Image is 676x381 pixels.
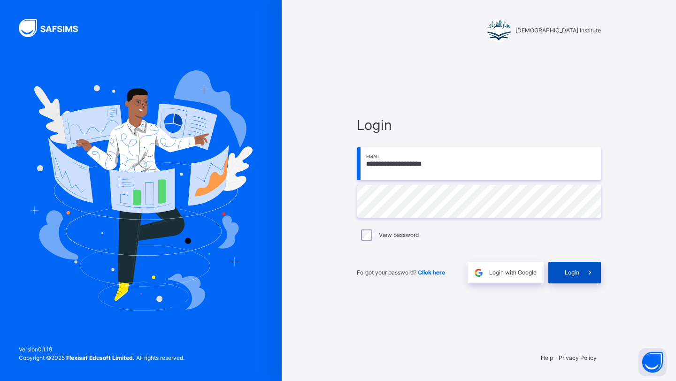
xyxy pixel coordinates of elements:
a: Help [541,354,553,361]
span: Forgot your password? [357,269,445,276]
img: Hero Image [29,70,253,311]
a: Privacy Policy [559,354,597,361]
span: Login [357,115,601,135]
strong: Flexisaf Edusoft Limited. [66,354,135,361]
span: Login with Google [489,268,537,277]
img: SAFSIMS Logo [19,19,89,37]
span: Version 0.1.19 [19,345,184,354]
a: Click here [418,269,445,276]
span: [DEMOGRAPHIC_DATA] Institute [515,26,601,35]
img: google.396cfc9801f0270233282035f929180a.svg [473,267,484,278]
span: Copyright © 2025 All rights reserved. [19,354,184,361]
button: Open asap [638,348,667,376]
span: Login [565,268,579,277]
label: View password [379,231,419,239]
